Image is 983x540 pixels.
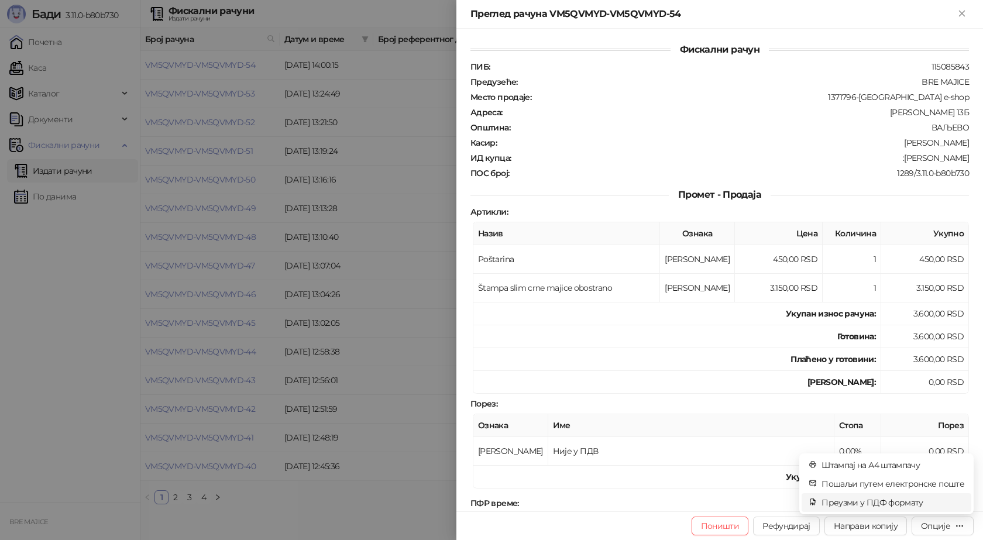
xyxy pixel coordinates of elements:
td: 1 [823,245,881,274]
td: 450,00 RSD [881,245,969,274]
th: Порез [881,414,969,437]
span: Промет - Продаја [669,189,771,200]
strong: Артикли : [470,207,508,217]
div: :[PERSON_NAME] [512,153,970,163]
th: Име [548,414,834,437]
button: Рефундирај [753,517,820,535]
div: BRE MAJICE [519,77,970,87]
div: Опције [921,521,950,531]
strong: Касир : [470,137,497,148]
td: [PERSON_NAME] [660,274,735,302]
th: Назив [473,222,660,245]
button: Направи копију [824,517,907,535]
td: 450,00 RSD [735,245,823,274]
strong: Готовина : [837,331,876,342]
button: Поништи [692,517,749,535]
strong: ПОС број : [470,168,509,178]
div: [DATE] 14:00:15 [520,498,970,508]
th: Ознака [660,222,735,245]
td: 3.150,00 RSD [735,274,823,302]
span: Направи копију [834,521,898,531]
div: 1371796-[GEOGRAPHIC_DATA] e-shop [532,92,970,102]
div: ВАЉЕВО [511,122,970,133]
td: Није у ПДВ [548,437,834,466]
td: 3.600,00 RSD [881,302,969,325]
strong: ПФР време : [470,498,519,508]
span: Штампај на А4 штампачу [822,459,964,472]
td: 0,00 RSD [881,437,969,466]
div: [PERSON_NAME] 13Б [504,107,970,118]
div: [PERSON_NAME] [498,137,970,148]
td: [PERSON_NAME] [473,437,548,466]
td: 0,00% [834,437,881,466]
strong: Предузеће : [470,77,518,87]
strong: Место продаје : [470,92,531,102]
span: Пошаљи путем електронске поште [822,477,964,490]
strong: Укупан износ пореза: [786,472,876,482]
strong: ИД купца : [470,153,511,163]
td: 1 [823,274,881,302]
div: Преглед рачуна VM5QVMYD-VM5QVMYD-54 [470,7,955,21]
td: 3.150,00 RSD [881,274,969,302]
strong: [PERSON_NAME]: [807,377,876,387]
strong: Адреса : [470,107,503,118]
th: Количина [823,222,881,245]
td: Štampa slim crne majice obostrano [473,274,660,302]
th: Ознака [473,414,548,437]
td: Poštarina [473,245,660,274]
span: Фискални рачун [671,44,769,55]
th: Цена [735,222,823,245]
div: 115085843 [491,61,970,72]
button: Опције [912,517,974,535]
strong: Плаћено у готовини: [790,354,876,364]
strong: Укупан износ рачуна : [786,308,876,319]
td: 3.600,00 RSD [881,325,969,348]
strong: ПИБ : [470,61,490,72]
th: Стопа [834,414,881,437]
strong: Порез : [470,398,497,409]
strong: Општина : [470,122,510,133]
td: [PERSON_NAME] [660,245,735,274]
button: Close [955,7,969,21]
td: 3.600,00 RSD [881,348,969,371]
th: Укупно [881,222,969,245]
div: 1289/3.11.0-b80b730 [510,168,970,178]
span: Преузми у ПДФ формату [822,496,964,509]
td: 0,00 RSD [881,371,969,394]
